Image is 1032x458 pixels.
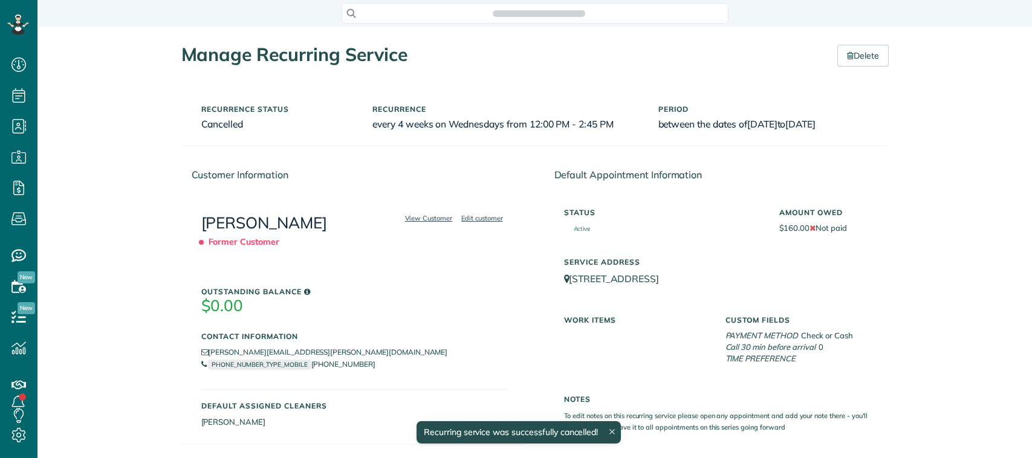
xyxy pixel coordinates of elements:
span: Search ZenMaid… [505,7,573,19]
em: TIME PREFERENCE [725,353,796,363]
h5: Default Assigned Cleaners [201,402,507,410]
a: Edit customer [458,213,507,224]
h3: $0.00 [201,297,507,315]
small: PHONE_NUMBER_TYPE_MOBILE [208,360,311,370]
h1: Manage Recurring Service [181,45,819,65]
li: [PERSON_NAME][EMAIL_ADDRESS][PERSON_NAME][DOMAIN_NAME] [201,346,507,358]
span: Check or Cash [801,331,853,340]
h5: Period [658,105,869,113]
div: Recurring service was successfully cancelled! [417,421,621,443]
span: 0 [819,342,823,352]
small: To edit notes on this recurring service please open any appointment and add your note there - you... [564,411,868,431]
em: PAYMENT METHOD [725,331,798,340]
h5: Custom Fields [725,316,869,324]
h5: Service Address [564,258,869,266]
h5: Contact Information [201,332,507,340]
h5: Amount Owed [779,208,869,216]
h6: between the dates of to [658,119,869,129]
a: View Customer [401,213,456,224]
a: PHONE_NUMBER_TYPE_MOBILE[PHONE_NUMBER] [201,360,375,369]
h5: Recurrence status [201,105,355,113]
span: New [18,271,35,283]
li: [PERSON_NAME] [201,416,507,428]
p: [STREET_ADDRESS] [564,272,869,286]
h5: Outstanding Balance [201,288,507,295]
div: $160.00 Not paid [770,202,878,234]
h5: Recurrence [372,105,640,113]
h5: Work Items [564,316,707,324]
em: Call 30 min before arrival [725,342,816,352]
span: New [18,302,35,314]
a: Delete [837,45,889,66]
div: Default Appointment Information [545,158,888,192]
span: Active [564,226,591,232]
span: Former Customer [201,231,285,253]
h5: Status [564,208,761,216]
div: Customer Information [182,158,526,192]
a: [PERSON_NAME] [201,213,328,233]
h5: Notes [564,395,869,403]
h6: Cancelled [201,119,355,129]
span: [DATE] [747,118,777,130]
span: [DATE] [785,118,816,130]
h6: every 4 weeks on Wednesdays from 12:00 PM - 2:45 PM [372,119,640,129]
